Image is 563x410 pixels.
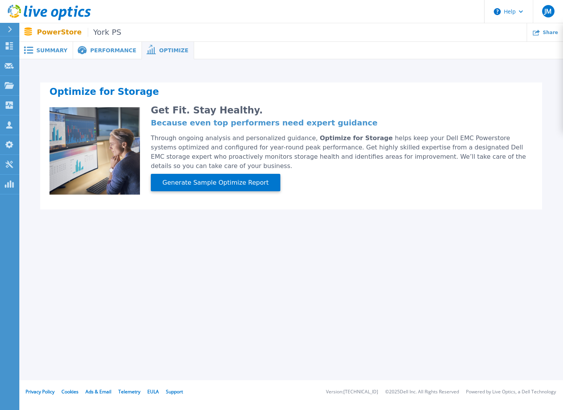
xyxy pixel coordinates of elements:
[85,388,111,395] a: Ads & Email
[543,30,558,35] span: Share
[326,389,378,395] li: Version: [TECHNICAL_ID]
[166,388,183,395] a: Support
[37,28,121,37] p: PowerStore
[544,8,551,14] span: JM
[159,178,272,187] span: Generate Sample Optimize Report
[320,134,395,142] span: Optimize for Storage
[26,388,55,395] a: Privacy Policy
[49,107,140,196] img: Optimize Promo
[466,389,556,395] li: Powered by Live Optics, a Dell Technology
[118,388,140,395] a: Telemetry
[385,389,459,395] li: © 2025 Dell Inc. All Rights Reserved
[36,48,67,53] span: Summary
[61,388,78,395] a: Cookies
[49,89,533,98] h2: Optimize for Storage
[151,174,280,191] button: Generate Sample Optimize Report
[151,120,533,126] h4: Because even top performers need expert guidance
[88,28,121,37] span: York PS
[90,48,136,53] span: Performance
[151,134,533,171] div: Through ongoing analysis and personalized guidance, helps keep your Dell EMC Powerstore systems o...
[159,48,188,53] span: Optimize
[151,107,533,113] h2: Get Fit. Stay Healthy.
[147,388,159,395] a: EULA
